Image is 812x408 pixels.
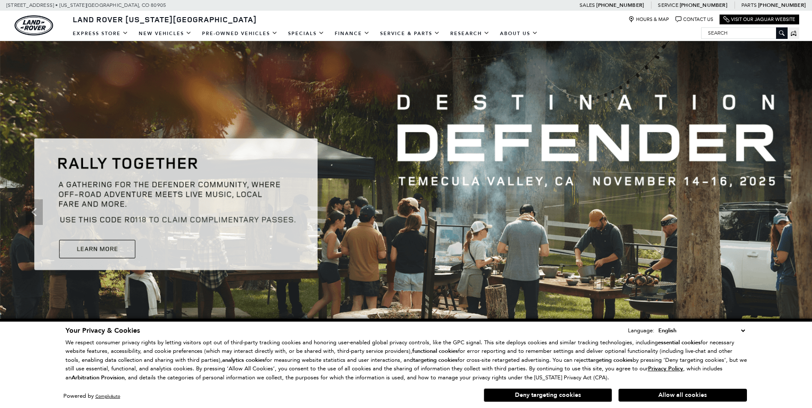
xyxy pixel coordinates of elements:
[628,16,669,23] a: Hours & Map
[197,26,283,41] a: Pre-Owned Vehicles
[375,26,445,41] a: Service & Parts
[445,26,495,41] a: Research
[758,2,806,9] a: [PHONE_NUMBER]
[658,2,678,8] span: Service
[675,16,713,23] a: Contact Us
[702,28,787,38] input: Search
[65,326,140,335] span: Your Privacy & Cookies
[15,15,53,35] img: Land Rover
[656,326,747,335] select: Language Select
[769,199,786,225] div: Next
[680,2,727,9] a: [PHONE_NUMBER]
[330,26,375,41] a: Finance
[484,388,612,402] button: Deny targeting cookies
[68,26,134,41] a: EXPRESS STORE
[26,199,43,225] div: Previous
[619,389,747,402] button: Allow all cookies
[283,26,330,41] a: Specials
[65,338,747,382] p: We respect consumer privacy rights by letting visitors opt out of third-party tracking cookies an...
[71,374,125,381] strong: Arbitration Provision
[6,2,166,8] a: [STREET_ADDRESS] • [US_STATE][GEOGRAPHIC_DATA], CO 80905
[588,356,633,364] strong: targeting cookies
[580,2,595,8] span: Sales
[658,339,701,346] strong: essential cookies
[648,365,683,372] a: Privacy Policy
[495,26,543,41] a: About Us
[15,15,53,35] a: land-rover
[63,393,120,399] div: Powered by
[68,26,543,41] nav: Main Navigation
[628,328,654,333] div: Language:
[596,2,644,9] a: [PHONE_NUMBER]
[134,26,197,41] a: New Vehicles
[222,356,265,364] strong: analytics cookies
[723,16,795,23] a: Visit Our Jaguar Website
[73,14,257,24] span: Land Rover [US_STATE][GEOGRAPHIC_DATA]
[95,393,120,399] a: ComplyAuto
[412,347,458,355] strong: functional cookies
[413,356,458,364] strong: targeting cookies
[68,14,262,24] a: Land Rover [US_STATE][GEOGRAPHIC_DATA]
[648,365,683,373] u: Privacy Policy
[741,2,757,8] span: Parts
